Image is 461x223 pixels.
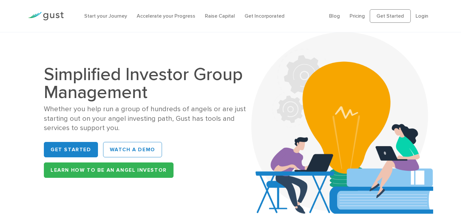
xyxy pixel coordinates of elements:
[245,13,285,19] a: Get Incorporated
[44,104,258,133] div: Whether you help run a group of hundreds of angels or are just starting out on your angel investi...
[416,13,428,19] a: Login
[205,13,235,19] a: Raise Capital
[251,32,433,214] img: Aca 2023 Hero Bg
[103,142,162,157] a: WATCH A DEMO
[44,162,174,178] a: Learn How to be an Angel Investor
[137,13,195,19] a: Accelerate your Progress
[370,9,411,23] a: Get Started
[44,65,258,101] h1: Simplified Investor Group Management
[44,142,98,157] a: Get Started
[84,13,127,19] a: Start your Journey
[350,13,365,19] a: Pricing
[28,12,64,21] img: Gust Logo
[329,13,340,19] a: Blog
